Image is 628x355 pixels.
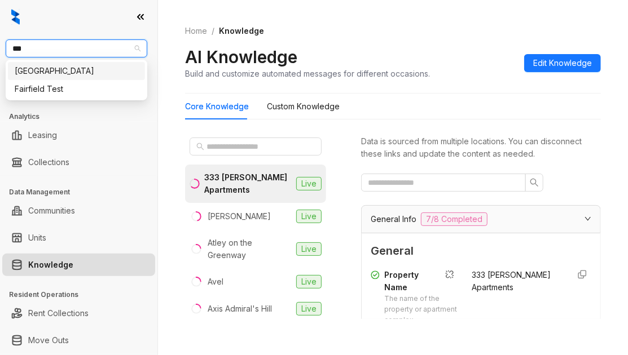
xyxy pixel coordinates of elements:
[296,275,322,289] span: Live
[185,100,249,113] div: Core Knowledge
[28,124,57,147] a: Leasing
[267,100,340,113] div: Custom Knowledge
[28,329,69,352] a: Move Outs
[28,151,69,174] a: Collections
[384,294,459,326] div: The name of the property or apartment complex.
[533,57,592,69] span: Edit Knowledge
[2,302,155,325] li: Rent Collections
[296,210,322,223] span: Live
[8,80,145,98] div: Fairfield Test
[208,210,271,223] div: [PERSON_NAME]
[28,302,89,325] a: Rent Collections
[208,276,223,288] div: Avel
[296,177,322,190] span: Live
[362,206,600,233] div: General Info7/8 Completed
[15,83,138,95] div: Fairfield Test
[9,187,157,197] h3: Data Management
[2,254,155,276] li: Knowledge
[8,62,145,80] div: Fairfield
[2,76,155,98] li: Leads
[11,9,20,25] img: logo
[208,237,292,261] div: Atley on the Greenway
[28,227,46,249] a: Units
[2,227,155,249] li: Units
[2,124,155,147] li: Leasing
[2,329,155,352] li: Move Outs
[28,199,75,222] a: Communities
[9,290,157,300] h3: Resident Operations
[183,25,209,37] a: Home
[585,215,591,222] span: expanded
[185,46,297,68] h2: AI Knowledge
[2,199,155,222] li: Communities
[472,270,551,292] span: 333 [PERSON_NAME] Apartments
[530,178,539,187] span: search
[371,213,416,225] span: General Info
[15,65,138,77] div: [GEOGRAPHIC_DATA]
[28,254,73,276] a: Knowledge
[296,302,322,316] span: Live
[421,212,488,226] span: 7/8 Completed
[524,54,601,72] button: Edit Knowledge
[2,151,155,174] li: Collections
[384,269,459,294] div: Property Name
[361,135,601,160] div: Data is sourced from multiple locations. You can disconnect these links and update the content as...
[204,171,292,196] div: 333 [PERSON_NAME] Apartments
[196,143,204,150] span: search
[185,68,430,79] div: Build and customize automated messages for different occasions.
[9,112,157,122] h3: Analytics
[219,26,264,35] span: Knowledge
[212,25,214,37] li: /
[208,303,272,315] div: Axis Admiral's Hill
[371,242,591,260] span: General
[296,242,322,256] span: Live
